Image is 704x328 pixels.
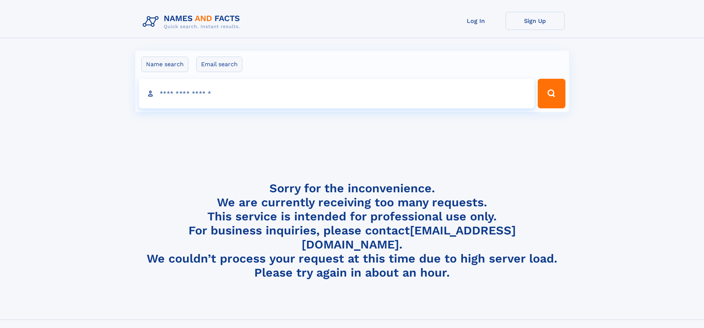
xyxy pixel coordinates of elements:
[302,223,516,251] a: [EMAIL_ADDRESS][DOMAIN_NAME]
[139,79,535,108] input: search input
[140,181,565,280] h4: Sorry for the inconvenience. We are currently receiving too many requests. This service is intend...
[506,12,565,30] a: Sign Up
[196,57,242,72] label: Email search
[538,79,565,108] button: Search Button
[446,12,506,30] a: Log In
[141,57,188,72] label: Name search
[140,12,246,32] img: Logo Names and Facts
